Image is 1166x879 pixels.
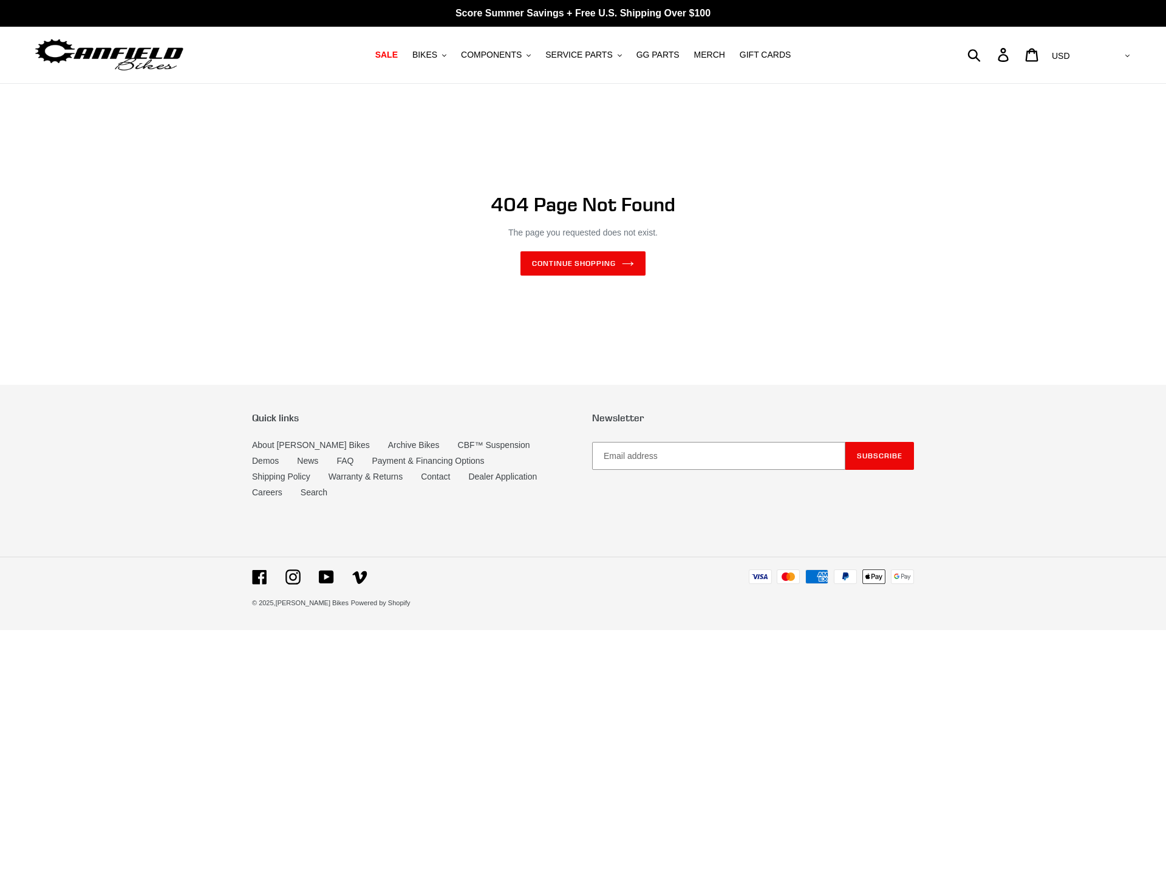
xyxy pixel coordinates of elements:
button: Subscribe [845,442,914,470]
span: MERCH [694,50,725,60]
a: Careers [252,487,282,497]
span: GIFT CARDS [740,50,791,60]
a: Shipping Policy [252,472,310,481]
span: BIKES [412,50,437,60]
a: [PERSON_NAME] Bikes [276,599,349,606]
a: Archive Bikes [388,440,440,450]
small: © 2025, [252,599,349,606]
a: Continue shopping [520,251,646,276]
a: Demos [252,456,279,466]
a: GG PARTS [630,47,686,63]
a: Dealer Application [468,472,537,481]
span: COMPONENTS [461,50,522,60]
a: GIFT CARDS [734,47,797,63]
p: Newsletter [592,412,914,424]
span: SALE [375,50,398,60]
input: Email address [592,442,845,470]
a: Powered by Shopify [351,599,411,606]
img: Canfield Bikes [33,36,185,74]
span: GG PARTS [636,50,680,60]
a: FAQ [336,456,353,466]
button: COMPONENTS [455,47,537,63]
span: SERVICE PARTS [545,50,612,60]
a: SALE [369,47,404,63]
a: CBF™ Suspension [458,440,530,450]
h1: 404 Page Not Found [285,193,881,216]
a: About [PERSON_NAME] Bikes [252,440,370,450]
button: BIKES [406,47,452,63]
p: The page you requested does not exist. [285,226,881,239]
a: Search [301,487,327,497]
a: Payment & Financing Options [372,456,484,466]
p: Quick links [252,412,574,424]
a: MERCH [688,47,731,63]
a: Warranty & Returns [329,472,403,481]
a: Contact [421,472,450,481]
button: SERVICE PARTS [539,47,627,63]
a: News [297,456,318,466]
input: Search [974,41,1005,68]
span: Subscribe [857,451,902,460]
